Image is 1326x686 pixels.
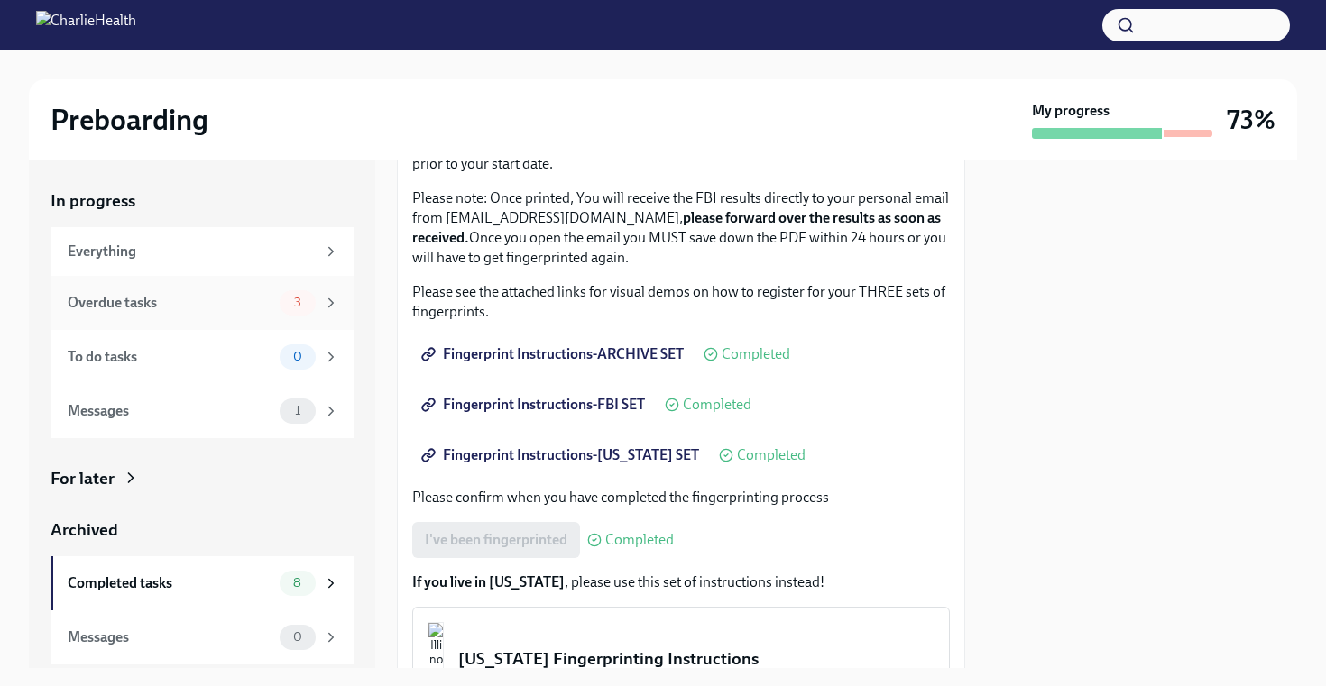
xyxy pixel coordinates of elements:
a: Archived [51,518,354,542]
span: Fingerprint Instructions-ARCHIVE SET [425,345,684,363]
span: Completed [605,533,674,547]
strong: My progress [1032,101,1110,121]
div: Messages [68,627,272,647]
a: For later [51,467,354,490]
p: Please note: Once printed, You will receive the FBI results directly to your personal email from ... [412,188,950,268]
span: 1 [284,404,311,417]
span: 8 [282,576,312,590]
a: In progress [51,189,354,213]
div: Everything [68,242,316,261]
p: Please see the attached links for visual demos on how to register for your THREE sets of fingerpr... [412,282,950,322]
p: Please confirm when you have completed the fingerprinting process [412,488,950,508]
div: To do tasks [68,347,272,367]
span: Completed [722,347,790,361]
div: Overdue tasks [68,293,272,313]
span: Fingerprint Instructions-FBI SET [425,396,645,414]
a: Messages1 [51,384,354,438]
span: 0 [282,350,313,363]
a: Everything [51,227,354,276]
a: To do tasks0 [51,330,354,384]
h3: 73% [1227,104,1275,136]
a: Fingerprint Instructions-[US_STATE] SET [412,437,712,473]
span: Completed [683,398,751,412]
a: Fingerprint Instructions-ARCHIVE SET [412,336,696,372]
a: Completed tasks8 [51,556,354,610]
img: CharlieHealth [36,11,136,40]
a: Fingerprint Instructions-FBI SET [412,387,658,423]
span: Completed [737,448,806,462]
span: Fingerprint Instructions-[US_STATE] SET [425,446,699,464]
a: Messages0 [51,610,354,664]
div: Completed tasks [68,573,272,593]
span: 3 [283,296,312,309]
div: [US_STATE] Fingerprinting Instructions [458,647,935,671]
div: For later [51,467,115,490]
a: Overdue tasks3 [51,276,354,330]
strong: If you live in [US_STATE] [412,573,565,590]
div: Messages [68,401,272,421]
span: 0 [282,630,313,644]
h2: Preboarding [51,102,208,138]
p: , please use this set of instructions instead! [412,572,950,592]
